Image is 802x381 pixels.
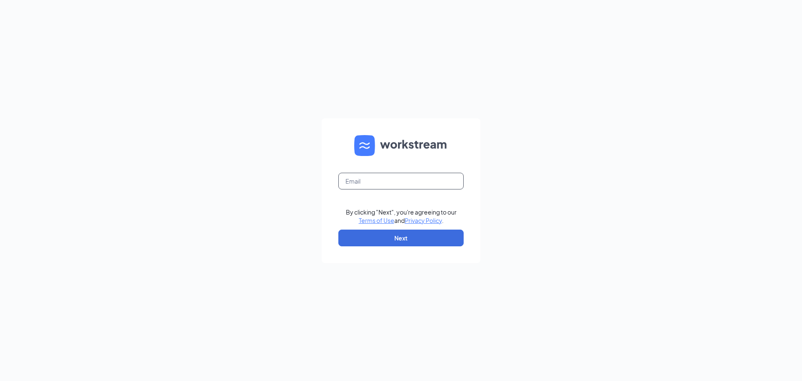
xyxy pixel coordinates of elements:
[359,217,394,224] a: Terms of Use
[346,208,457,225] div: By clicking "Next", you're agreeing to our and .
[405,217,442,224] a: Privacy Policy
[354,135,448,156] img: WS logo and Workstream text
[338,173,464,189] input: Email
[338,230,464,246] button: Next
